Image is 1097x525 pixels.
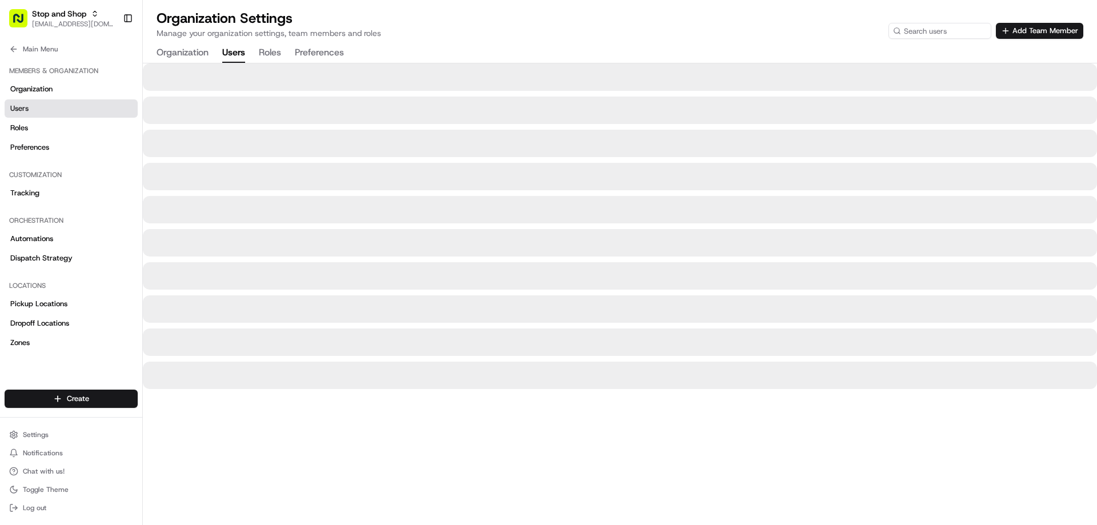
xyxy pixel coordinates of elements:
h1: Organization Settings [157,9,381,27]
button: Preferences [295,43,344,63]
a: Automations [5,230,138,248]
a: Dispatch Strategy [5,249,138,267]
div: 💻 [97,167,106,176]
a: Organization [5,80,138,98]
img: 1736555255976-a54dd68f-1ca7-489b-9aae-adbdc363a1c4 [11,109,32,130]
button: Add Team Member [996,23,1083,39]
div: Members & Organization [5,62,138,80]
div: Start new chat [39,109,187,121]
a: Users [5,99,138,118]
span: Notifications [23,448,63,458]
span: Organization [10,84,53,94]
span: Create [67,394,89,404]
button: Users [222,43,245,63]
span: Chat with us! [23,467,65,476]
button: Roles [259,43,281,63]
a: Preferences [5,138,138,157]
a: 📗Knowledge Base [7,161,92,182]
span: Pickup Locations [10,299,67,309]
button: [EMAIL_ADDRESS][DOMAIN_NAME] [32,19,114,29]
button: Start new chat [194,113,208,126]
a: Dropoff Locations [5,314,138,332]
span: Pylon [114,194,138,202]
a: Powered byPylon [81,193,138,202]
button: Stop and Shop[EMAIL_ADDRESS][DOMAIN_NAME] [5,5,118,32]
span: Users [10,103,29,114]
input: Clear [30,74,189,86]
input: Search users [888,23,991,39]
div: 📗 [11,167,21,176]
div: We're available if you need us! [39,121,145,130]
div: Locations [5,276,138,295]
button: Organization [157,43,209,63]
span: Main Menu [23,45,58,54]
span: Dispatch Strategy [10,253,73,263]
a: Tracking [5,184,138,202]
button: Log out [5,500,138,516]
span: Preferences [10,142,49,153]
button: Main Menu [5,41,138,57]
span: Knowledge Base [23,166,87,177]
a: 💻API Documentation [92,161,188,182]
span: Zones [10,338,30,348]
img: Nash [11,11,34,34]
span: Log out [23,503,46,512]
button: Create [5,390,138,408]
a: Zones [5,334,138,352]
div: Orchestration [5,211,138,230]
span: Settings [23,430,49,439]
span: Dropoff Locations [10,318,69,328]
span: API Documentation [108,166,183,177]
button: Settings [5,427,138,443]
button: Stop and Shop [32,8,86,19]
p: Welcome 👋 [11,46,208,64]
p: Manage your organization settings, team members and roles [157,27,381,39]
button: Chat with us! [5,463,138,479]
span: Roles [10,123,28,133]
div: Customization [5,166,138,184]
span: Tracking [10,188,39,198]
span: Automations [10,234,53,244]
a: Roles [5,119,138,137]
a: Pickup Locations [5,295,138,313]
button: Notifications [5,445,138,461]
span: Toggle Theme [23,485,69,494]
button: Toggle Theme [5,482,138,498]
